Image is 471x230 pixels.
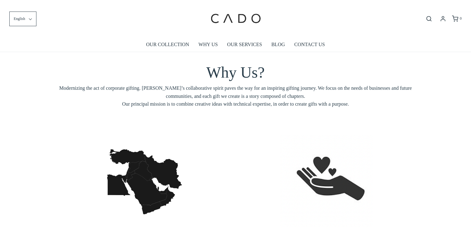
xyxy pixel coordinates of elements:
[206,64,265,81] span: Why Us?
[209,5,262,33] img: cadogifting
[451,16,462,22] a: 0
[271,37,285,52] a: BLOG
[14,16,25,22] span: English
[98,135,191,228] img: vecteezy_vectorillustrationoftheblackmapofmiddleeastonwhite_-1657197150892_1200x.jpg
[58,84,413,108] span: Modernizing the act of corporate gifting. [PERSON_NAME]’s collaborative spirit paves the way for ...
[280,135,373,228] img: screenshot-20220704-at-063057-1657197187002_1200x.png
[294,37,325,52] a: CONTACT US
[199,37,218,52] a: WHY US
[227,37,262,52] a: OUR SERVICES
[460,16,462,21] span: 0
[9,12,36,26] button: English
[423,15,435,22] button: Open search bar
[146,37,189,52] a: OUR COLLECTION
